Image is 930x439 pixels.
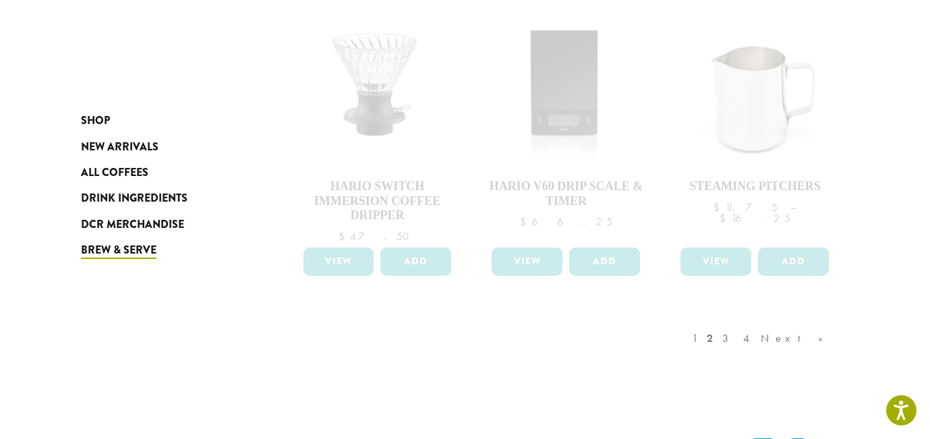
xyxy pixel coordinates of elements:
a: All Coffees [81,160,243,185]
span: All Coffees [81,165,148,181]
span: Brew & Serve [81,242,156,259]
span: New Arrivals [81,139,158,156]
a: Brew & Serve [81,237,243,263]
a: Shop [81,108,243,134]
a: New Arrivals [81,134,243,159]
span: Shop [81,113,110,129]
span: DCR Merchandise [81,216,184,233]
span: Drink Ingredients [81,190,187,207]
a: Drink Ingredients [81,185,243,211]
a: DCR Merchandise [81,212,243,237]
